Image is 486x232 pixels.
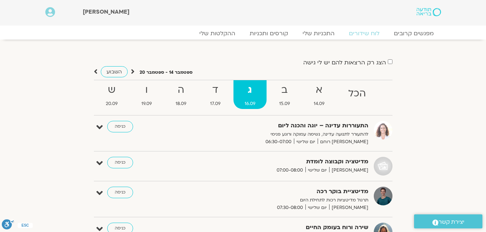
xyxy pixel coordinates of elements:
[274,204,305,211] span: 07:30-08:00
[439,217,464,227] span: יצירת קשר
[263,138,294,146] span: 06:30-07:00
[303,100,336,108] span: 14.09
[329,167,368,174] span: [PERSON_NAME]
[101,66,128,77] a: השבוע
[303,59,386,66] label: הצג רק הרצאות להם יש לי גישה
[337,80,377,109] a: הכל
[192,131,368,138] p: להתעורר לתנועה עדינה, נשימה עמוקה ורוגע פנימי
[318,138,368,146] span: [PERSON_NAME] רוחם
[199,82,232,98] strong: ד
[107,157,133,168] a: כניסה
[274,167,305,174] span: 07:00-08:00
[233,82,267,98] strong: ג
[337,86,377,102] strong: הכל
[305,167,329,174] span: יום שלישי
[233,80,267,109] a: ג16.09
[164,100,197,108] span: 18.09
[303,82,336,98] strong: א
[164,82,197,98] strong: ה
[192,196,368,204] p: תרגול מדיטציות רכות לתחילת היום
[83,8,130,16] span: [PERSON_NAME]
[192,30,242,37] a: ההקלטות שלי
[95,100,129,108] span: 20.09
[192,121,368,131] strong: התעוררות עדינה – יוגה והכנה ליום
[295,30,342,37] a: התכניות שלי
[130,100,163,108] span: 19.09
[268,82,301,98] strong: ב
[95,82,129,98] strong: ש
[342,30,387,37] a: לוח שידורים
[164,80,197,109] a: ה18.09
[387,30,441,37] a: מפגשים קרובים
[45,30,441,37] nav: Menu
[305,204,329,211] span: יום שלישי
[95,80,129,109] a: ש20.09
[107,121,133,132] a: כניסה
[242,30,295,37] a: קורסים ותכניות
[130,80,163,109] a: ו19.09
[233,100,267,108] span: 16.09
[294,138,318,146] span: יום שלישי
[107,187,133,198] a: כניסה
[199,80,232,109] a: ד17.09
[268,80,301,109] a: ב15.09
[268,100,301,108] span: 15.09
[106,68,122,75] span: השבוע
[303,80,336,109] a: א14.09
[192,187,368,196] strong: מדיטציית בוקר רכה
[130,82,163,98] strong: ו
[140,69,192,76] p: ספטמבר 14 - ספטמבר 20
[199,100,232,108] span: 17.09
[414,214,482,228] a: יצירת קשר
[192,157,368,167] strong: מדיטציה וקבוצה לומדת
[329,204,368,211] span: [PERSON_NAME]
